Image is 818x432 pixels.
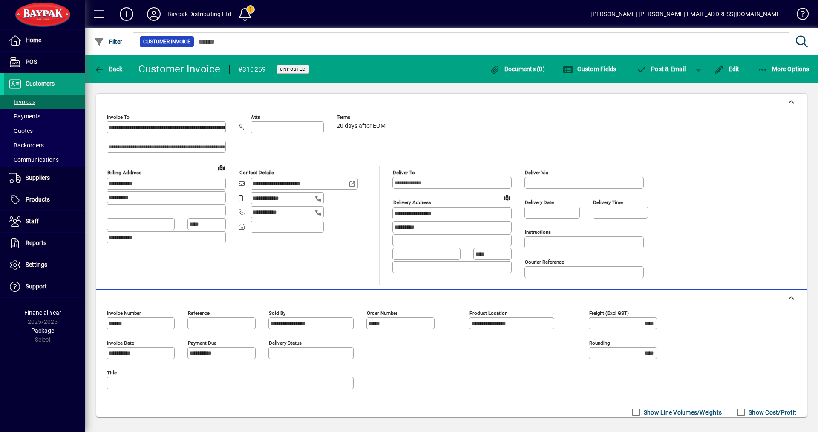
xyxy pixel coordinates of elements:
[94,38,123,45] span: Filter
[9,127,33,134] span: Quotes
[9,98,35,105] span: Invoices
[26,218,39,225] span: Staff
[4,52,85,73] a: POS
[269,310,285,316] mat-label: Sold by
[487,61,547,77] button: Documents (0)
[26,283,47,290] span: Support
[107,340,134,346] mat-label: Invoice date
[714,66,740,72] span: Edit
[790,2,807,29] a: Knowledge Base
[9,156,59,163] span: Communications
[4,189,85,210] a: Products
[26,58,37,65] span: POS
[85,61,132,77] app-page-header-button: Back
[26,37,41,43] span: Home
[24,309,61,316] span: Financial Year
[26,261,47,268] span: Settings
[651,66,655,72] span: P
[525,229,551,235] mat-label: Instructions
[188,340,216,346] mat-label: Payment due
[9,142,44,149] span: Backorders
[107,310,141,316] mat-label: Invoice number
[4,138,85,153] a: Backorders
[4,276,85,297] a: Support
[525,259,564,265] mat-label: Courier Reference
[107,370,117,376] mat-label: Title
[589,340,610,346] mat-label: Rounding
[4,124,85,138] a: Quotes
[214,161,228,174] a: View on map
[280,66,306,72] span: Unposted
[637,66,686,72] span: ost & Email
[4,109,85,124] a: Payments
[500,190,514,204] a: View on map
[269,340,302,346] mat-label: Delivery status
[758,66,809,72] span: More Options
[26,239,46,246] span: Reports
[525,199,554,205] mat-label: Delivery date
[490,66,545,72] span: Documents (0)
[4,30,85,51] a: Home
[747,408,796,417] label: Show Cost/Profit
[31,327,54,334] span: Package
[712,61,742,77] button: Edit
[251,114,260,120] mat-label: Attn
[593,199,623,205] mat-label: Delivery time
[4,167,85,189] a: Suppliers
[337,115,388,120] span: Terms
[4,95,85,109] a: Invoices
[4,153,85,167] a: Communications
[590,7,782,21] div: [PERSON_NAME] [PERSON_NAME][EMAIL_ADDRESS][DOMAIN_NAME]
[188,310,210,316] mat-label: Reference
[469,310,507,316] mat-label: Product location
[92,61,125,77] button: Back
[238,63,266,76] div: #310259
[26,80,55,87] span: Customers
[26,174,50,181] span: Suppliers
[140,6,167,22] button: Profile
[4,233,85,254] a: Reports
[642,408,722,417] label: Show Line Volumes/Weights
[561,61,619,77] button: Custom Fields
[367,310,397,316] mat-label: Order number
[143,37,190,46] span: Customer Invoice
[393,170,415,176] mat-label: Deliver To
[138,62,221,76] div: Customer Invoice
[4,254,85,276] a: Settings
[632,61,690,77] button: Post & Email
[92,34,125,49] button: Filter
[337,123,386,130] span: 20 days after EOM
[107,114,130,120] mat-label: Invoice To
[26,196,50,203] span: Products
[113,6,140,22] button: Add
[167,7,231,21] div: Baypak Distributing Ltd
[94,66,123,72] span: Back
[9,113,40,120] span: Payments
[525,170,548,176] mat-label: Deliver via
[589,310,629,316] mat-label: Freight (excl GST)
[563,66,616,72] span: Custom Fields
[755,61,812,77] button: More Options
[4,211,85,232] a: Staff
